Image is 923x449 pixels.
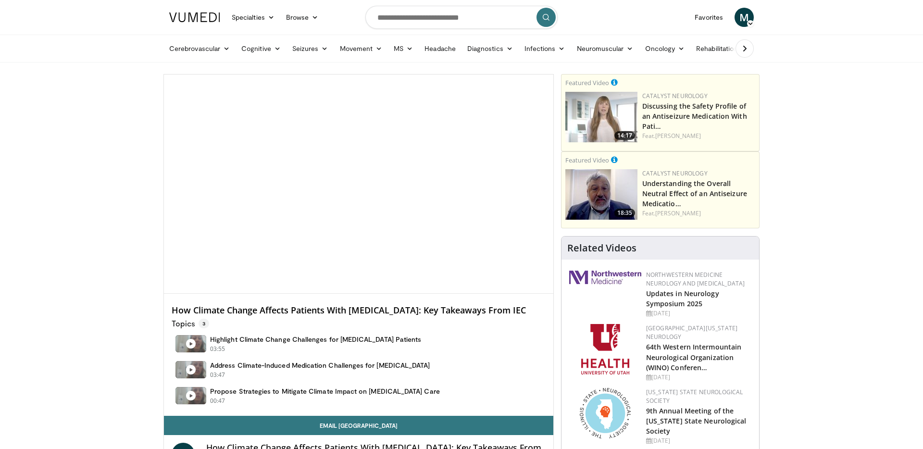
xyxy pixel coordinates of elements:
a: Browse [280,8,324,27]
a: Seizures [287,39,334,58]
a: Catalyst Neurology [642,169,708,177]
a: Favorites [689,8,729,27]
a: 9th Annual Meeting of the [US_STATE] State Neurological Society [646,406,747,436]
img: 71a8b48c-8850-4916-bbdd-e2f3ccf11ef9.png.150x105_q85_autocrop_double_scale_upscale_version-0.2.png [580,388,631,438]
span: 3 [199,319,209,328]
h4: How Climate Change Affects Patients With [MEDICAL_DATA]: Key Takeaways From IEC [172,305,546,316]
a: 14:17 [565,92,637,142]
a: [PERSON_NAME] [655,209,701,217]
a: [PERSON_NAME] [655,132,701,140]
span: 14:17 [614,131,635,140]
a: Updates in Neurology Symposium 2025 [646,289,719,308]
a: MS [388,39,419,58]
img: VuMedi Logo [169,12,220,22]
a: Email [GEOGRAPHIC_DATA] [164,416,553,435]
p: 00:47 [210,397,225,405]
a: [GEOGRAPHIC_DATA][US_STATE] Neurology [646,324,738,341]
a: Movement [334,39,388,58]
img: 01bfc13d-03a0-4cb7-bbaa-2eb0a1ecb046.png.150x105_q85_crop-smart_upscale.jpg [565,169,637,220]
div: [DATE] [646,437,751,445]
a: Northwestern Medicine Neurology and [MEDICAL_DATA] [646,271,745,287]
small: Featured Video [565,78,609,87]
img: 2a462fb6-9365-492a-ac79-3166a6f924d8.png.150x105_q85_autocrop_double_scale_upscale_version-0.2.jpg [569,271,641,284]
a: Cognitive [236,39,287,58]
small: Featured Video [565,156,609,164]
a: Infections [519,39,571,58]
a: Headache [419,39,461,58]
a: Rehabilitation [690,39,743,58]
p: 03:55 [210,345,225,353]
div: [DATE] [646,373,751,382]
a: Oncology [639,39,691,58]
a: [US_STATE] State Neurological Society [646,388,743,405]
video-js: Video Player [164,75,553,294]
h4: Propose Strategies to Mitigate Climate Impact on [MEDICAL_DATA] Care [210,387,440,396]
a: 18:35 [565,169,637,220]
a: Understanding the Overall Neutral Effect of an Antiseizure Medicatio… [642,179,747,208]
a: Neuromuscular [571,39,639,58]
div: Feat. [642,132,755,140]
img: c23d0a25-a0b6-49e6-ba12-869cdc8b250a.png.150x105_q85_crop-smart_upscale.jpg [565,92,637,142]
a: Specialties [226,8,280,27]
div: Feat. [642,209,755,218]
h4: Address Climate-Induced Medication Challenges for [MEDICAL_DATA] [210,361,430,370]
a: Discussing the Safety Profile of an Antiseizure Medication With Pati… [642,101,747,131]
p: Topics [172,319,209,328]
span: 18:35 [614,209,635,217]
p: 03:47 [210,371,225,379]
div: [DATE] [646,309,751,318]
a: 64th Western Intermountain Neurological Organization (WINO) Conferen… [646,342,742,372]
input: Search topics, interventions [365,6,558,29]
a: Catalyst Neurology [642,92,708,100]
a: M [735,8,754,27]
a: Diagnostics [461,39,519,58]
img: f6362829-b0a3-407d-a044-59546adfd345.png.150x105_q85_autocrop_double_scale_upscale_version-0.2.png [581,324,629,374]
h4: Related Videos [567,242,636,254]
a: Cerebrovascular [163,39,236,58]
h4: Highlight Climate Change Challenges for [MEDICAL_DATA] Patients [210,335,421,344]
